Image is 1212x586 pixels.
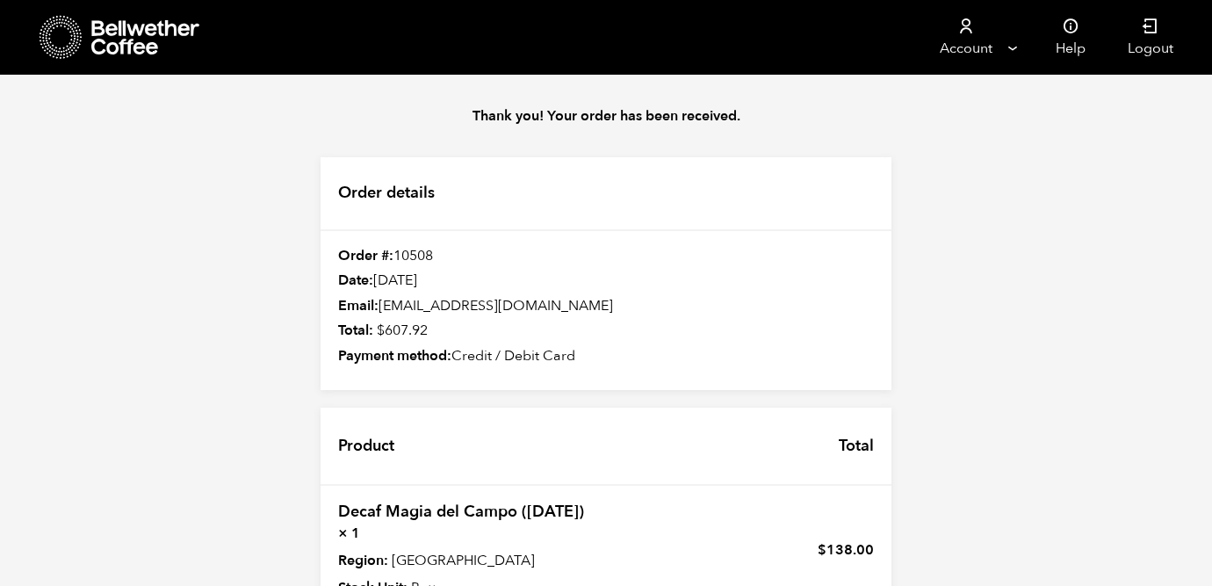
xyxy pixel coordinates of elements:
div: Credit / Debit Card [321,347,891,366]
strong: Payment method: [338,346,451,365]
span: $ [818,540,826,560]
th: Total [821,408,891,484]
strong: Total: [338,321,373,340]
h2: Order details [321,157,891,231]
strong: × 1 [338,523,595,544]
span: $ [377,321,385,340]
strong: Date: [338,271,373,290]
div: 10508 [321,247,891,266]
strong: Order #: [338,246,393,265]
strong: Email: [338,296,379,315]
bdi: 138.00 [818,540,874,560]
p: Thank you! Your order has been received. [303,105,909,127]
strong: Region: [338,550,388,571]
div: [EMAIL_ADDRESS][DOMAIN_NAME] [321,297,891,316]
bdi: 607.92 [377,321,428,340]
p: [GEOGRAPHIC_DATA] [338,550,595,571]
th: Product [321,408,412,484]
div: [DATE] [321,271,891,291]
a: Decaf Magia del Campo ([DATE]) [338,501,584,523]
